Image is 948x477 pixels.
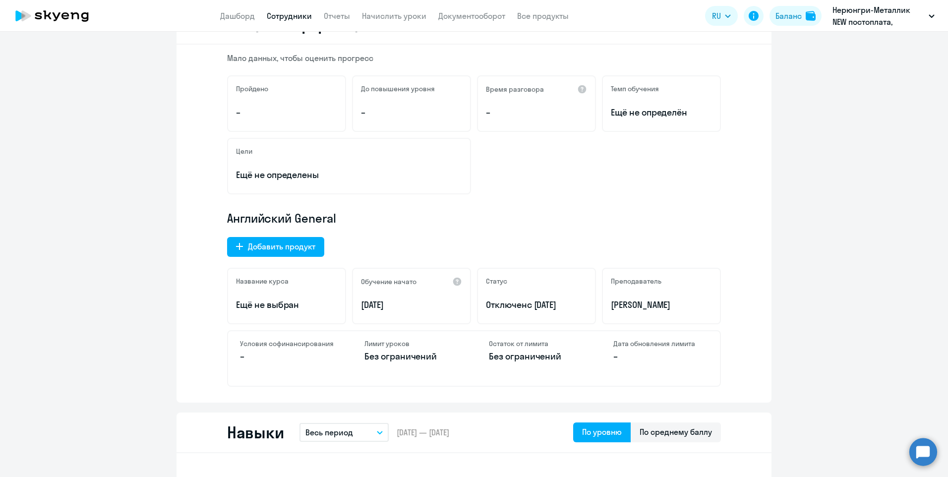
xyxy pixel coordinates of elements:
div: По среднему баллу [640,426,712,438]
p: – [361,106,462,119]
h5: Пройдено [236,84,268,93]
div: По уровню [582,426,622,438]
div: Добавить продукт [248,240,315,252]
a: Все продукты [517,11,569,21]
p: – [240,350,335,363]
p: Нерюнгри-Металлик NEW постоплата, НОРДГОЛД МЕНЕДЖМЕНТ, ООО [832,4,925,28]
p: Без ограничений [489,350,584,363]
h5: Обучение начато [361,277,416,286]
p: Без ограничений [364,350,459,363]
p: – [236,106,337,119]
button: Добавить продукт [227,237,324,257]
h5: Цели [236,147,252,156]
h4: Условия софинансирования [240,339,335,348]
p: [PERSON_NAME] [611,298,712,311]
img: balance [806,11,816,21]
h4: Остаток от лимита [489,339,584,348]
span: [DATE] — [DATE] [397,427,449,438]
p: Ещё не определены [236,169,462,181]
h5: Темп обучения [611,84,659,93]
span: RU [712,10,721,22]
a: Начислить уроки [362,11,426,21]
button: Балансbalance [770,6,822,26]
p: [DATE] [361,298,462,311]
h4: Дата обновления лимита [613,339,708,348]
a: Сотрудники [267,11,312,21]
h4: Лимит уроков [364,339,459,348]
button: RU [705,6,738,26]
p: Отключен [486,298,587,311]
a: Дашборд [220,11,255,21]
h5: Время разговора [486,85,544,94]
h5: До повышения уровня [361,84,435,93]
p: Мало данных, чтобы оценить прогресс [227,53,721,63]
button: Нерюнгри-Металлик NEW постоплата, НОРДГОЛД МЕНЕДЖМЕНТ, ООО [828,4,940,28]
p: Весь период [305,426,353,438]
div: Баланс [775,10,802,22]
a: Документооборот [438,11,505,21]
h5: Преподаватель [611,277,661,286]
span: Английский General [227,210,336,226]
p: Ещё не выбран [236,298,337,311]
p: – [613,350,708,363]
h5: Статус [486,277,507,286]
p: – [486,106,587,119]
span: с [DATE] [527,299,557,310]
h2: Навыки [227,422,284,442]
button: Весь период [299,423,389,442]
span: Ещё не определён [611,106,712,119]
h5: Название курса [236,277,289,286]
a: Отчеты [324,11,350,21]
